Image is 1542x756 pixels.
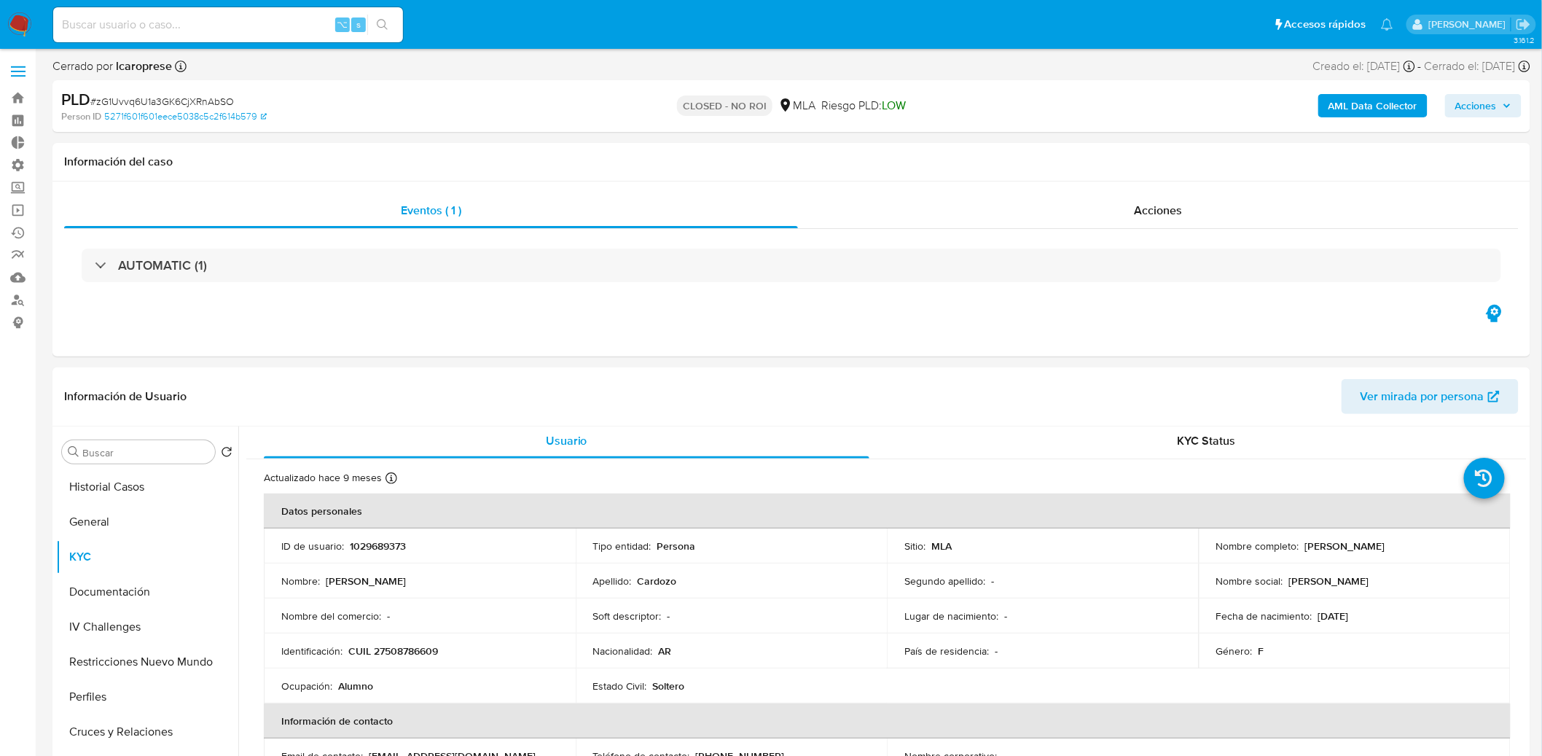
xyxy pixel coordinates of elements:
b: PLD [61,87,90,111]
button: Documentación [56,574,238,609]
p: Soft descriptor : [593,609,662,623]
b: AML Data Collector [1328,94,1417,117]
p: Persona [657,539,696,553]
p: Apellido : [593,574,632,588]
p: Alumno [338,679,373,693]
h3: AUTOMATIC (1) [118,257,207,273]
span: KYC Status [1178,432,1236,449]
span: Acciones [1134,202,1182,219]
span: Usuario [546,432,587,449]
p: Fecha de nacimiento : [1216,609,1312,623]
a: Salir [1516,17,1531,32]
p: Lugar de nacimiento : [904,609,998,623]
span: Riesgo PLD: [821,98,906,114]
span: LOW [882,97,906,114]
span: s [356,17,361,31]
button: Perfiles [56,679,238,714]
span: ⌥ [337,17,348,31]
p: [DATE] [1318,609,1349,623]
th: Información de contacto [264,704,1511,739]
p: F [1259,644,1264,658]
p: País de residencia : [904,644,989,658]
p: Nombre completo : [1216,539,1299,553]
button: KYC [56,539,238,574]
b: Person ID [61,110,101,123]
p: AR [659,644,672,658]
th: Datos personales [264,494,1511,529]
div: Cerrado el: [DATE] [1425,58,1530,74]
p: Sitio : [904,539,925,553]
p: Tipo entidad : [593,539,651,553]
button: Cruces y Relaciones [56,714,238,749]
span: Ver mirada por persona [1361,379,1484,414]
button: Historial Casos [56,469,238,504]
div: Creado el: [DATE] [1313,58,1415,74]
h1: Información de Usuario [64,389,187,404]
p: Nombre : [281,574,320,588]
p: Estado Civil : [593,679,647,693]
p: mariana.bardanca@mercadolibre.com [1428,17,1511,31]
button: AML Data Collector [1318,94,1428,117]
button: General [56,504,238,539]
h1: Información del caso [64,155,1519,169]
p: - [668,609,670,623]
input: Buscar usuario o caso... [53,15,403,34]
span: Acciones [1455,94,1497,117]
p: Cardozo [638,574,677,588]
p: - [387,609,390,623]
button: Restricciones Nuevo Mundo [56,644,238,679]
p: [PERSON_NAME] [1305,539,1385,553]
p: Identificación : [281,644,343,658]
p: Ocupación : [281,679,332,693]
button: Volver al orden por defecto [221,446,232,462]
p: Segundo apellido : [904,574,985,588]
p: Nombre del comercio : [281,609,381,623]
button: Acciones [1445,94,1522,117]
p: - [1004,609,1007,623]
span: - [1418,58,1422,74]
span: # zG1Uvvq6U1a3GK6CjXRnAbSO [90,94,234,109]
a: Notificaciones [1381,18,1393,31]
button: IV Challenges [56,609,238,644]
button: search-icon [367,15,397,35]
p: Nombre social : [1216,574,1283,588]
span: Eventos ( 1 ) [401,202,461,219]
p: Género : [1216,644,1253,658]
p: 1029689373 [350,539,406,553]
div: AUTOMATIC (1) [82,249,1501,282]
div: MLA [778,98,815,114]
p: - [991,574,994,588]
button: Ver mirada por persona [1342,379,1519,414]
p: ID de usuario : [281,539,344,553]
p: Actualizado hace 9 meses [264,471,382,485]
span: Accesos rápidos [1285,17,1366,32]
span: Cerrado por [52,58,172,74]
p: - [995,644,998,658]
input: Buscar [82,446,209,459]
p: CUIL 27508786609 [348,644,438,658]
p: Soltero [653,679,685,693]
p: Nacionalidad : [593,644,653,658]
b: lcaroprese [113,58,172,74]
button: Buscar [68,446,79,458]
p: MLA [931,539,952,553]
a: 5271f601f601eece5038c5c2f614b579 [104,110,267,123]
p: [PERSON_NAME] [1289,574,1369,588]
p: CLOSED - NO ROI [677,96,772,116]
p: [PERSON_NAME] [326,574,406,588]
